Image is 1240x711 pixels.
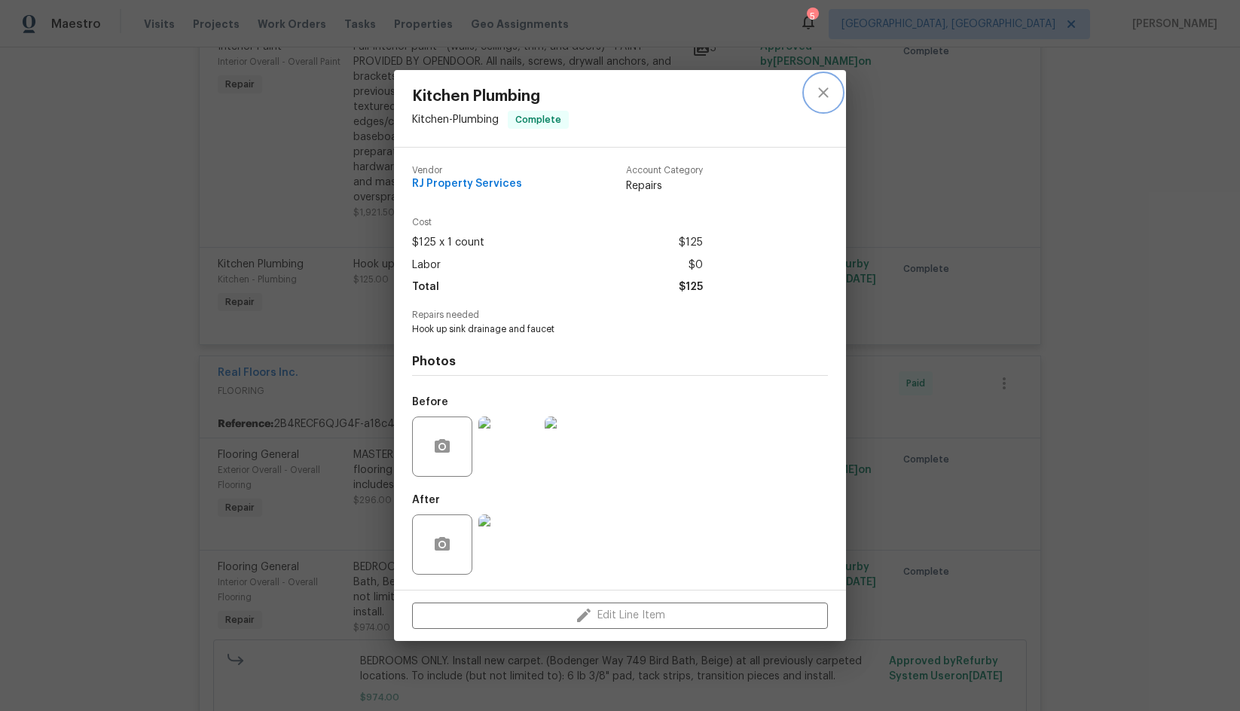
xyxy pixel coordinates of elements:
[412,397,448,407] h5: Before
[412,276,439,298] span: Total
[679,232,703,254] span: $125
[412,495,440,505] h5: After
[626,179,703,194] span: Repairs
[679,276,703,298] span: $125
[412,255,441,276] span: Labor
[509,112,567,127] span: Complete
[412,114,499,125] span: Kitchen - Plumbing
[689,255,703,276] span: $0
[412,166,522,175] span: Vendor
[807,9,817,24] div: 5
[412,88,569,105] span: Kitchen Plumbing
[412,310,828,320] span: Repairs needed
[412,179,522,190] span: RJ Property Services
[412,354,828,369] h4: Photos
[412,232,484,254] span: $125 x 1 count
[805,75,841,111] button: close
[412,218,703,227] span: Cost
[626,166,703,175] span: Account Category
[412,323,786,336] span: Hook up sink drainage and faucet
